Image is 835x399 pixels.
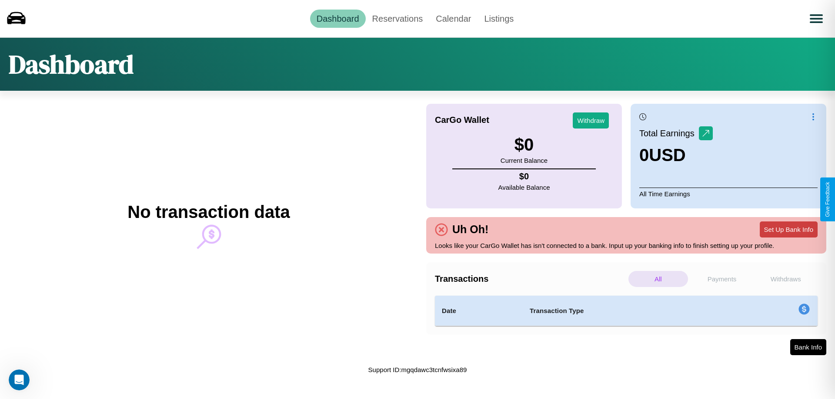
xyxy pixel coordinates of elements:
[530,306,727,316] h4: Transaction Type
[498,171,550,181] h4: $ 0
[501,155,548,166] p: Current Balance
[639,145,713,165] h3: 0 USD
[501,135,548,155] h3: $ 0
[9,369,30,390] iframe: Intercom live chat
[448,223,493,236] h4: Uh Oh!
[442,306,516,316] h4: Date
[9,46,134,82] h1: Dashboard
[639,125,699,141] p: Total Earnings
[366,10,430,28] a: Reservations
[435,274,626,284] h4: Transactions
[692,271,752,287] p: Payments
[573,112,609,129] button: Withdraw
[435,296,818,326] table: simple table
[368,364,467,376] p: Support ID: mgqdawc3tcnfwsixa89
[628,271,688,287] p: All
[310,10,366,28] a: Dashboard
[478,10,520,28] a: Listings
[804,7,828,31] button: Open menu
[760,221,818,237] button: Set Up Bank Info
[429,10,478,28] a: Calendar
[127,202,290,222] h2: No transaction data
[790,339,826,355] button: Bank Info
[498,181,550,193] p: Available Balance
[435,240,818,251] p: Looks like your CarGo Wallet has isn't connected to a bank. Input up your banking info to finish ...
[756,271,815,287] p: Withdraws
[435,115,489,125] h4: CarGo Wallet
[825,182,831,217] div: Give Feedback
[639,188,818,200] p: All Time Earnings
